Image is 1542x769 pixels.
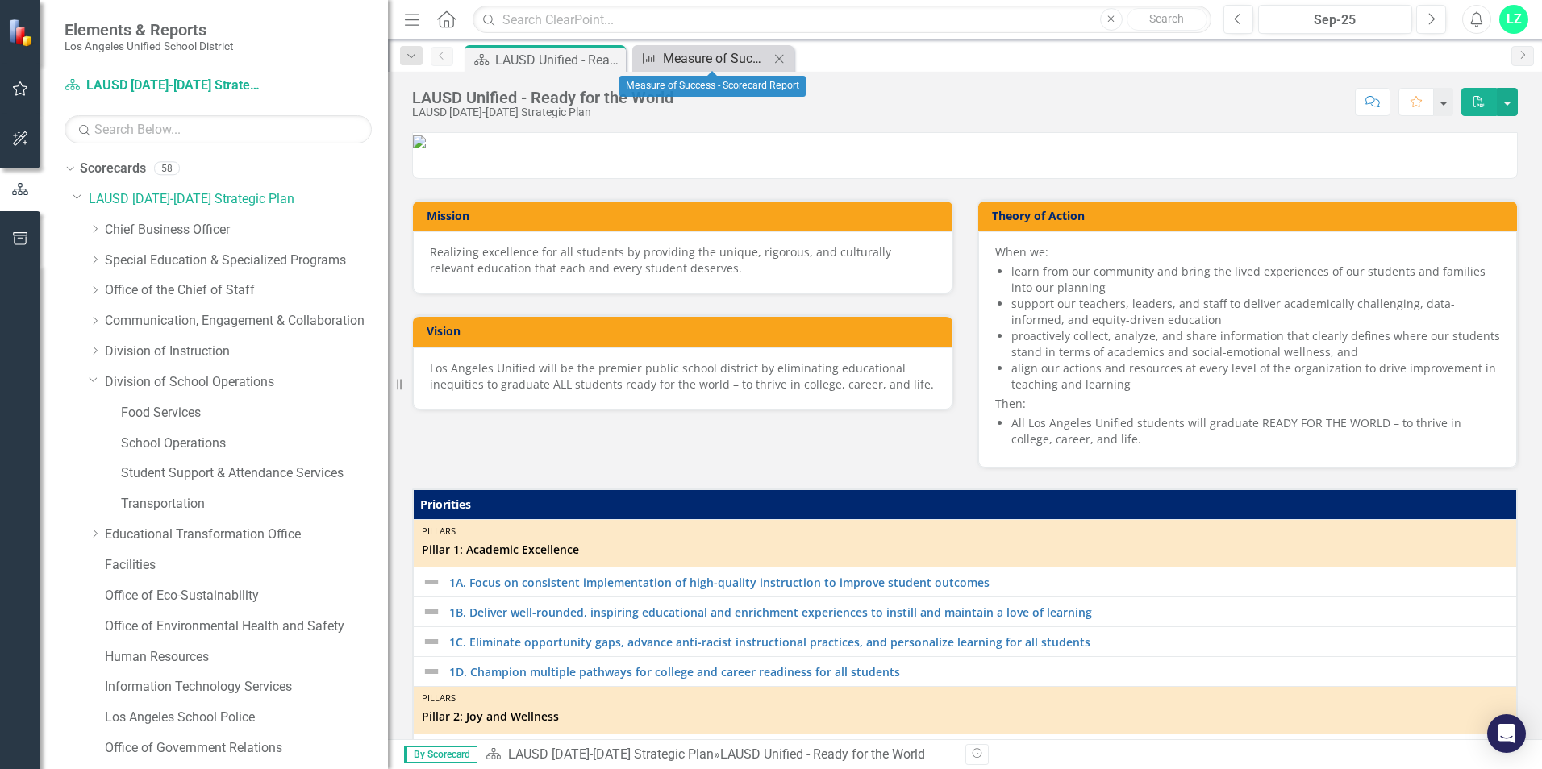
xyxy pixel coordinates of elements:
[636,48,769,69] a: Measure of Success - Scorecard Report
[105,526,388,544] a: Educational Transformation Office
[105,648,388,667] a: Human Resources
[105,221,388,239] a: Chief Business Officer
[105,312,388,330] a: Communication, Engagement & Collaboration
[449,576,1508,588] a: 1A. Focus on consistent implementation of high-quality instruction to improve student outcomes
[995,244,1501,447] div: Then:
[427,210,944,222] h3: Mission
[422,572,441,592] img: Not Defined
[1011,360,1501,393] li: align our actions and resources at every level of the organization to drive improvement in teachi...
[430,244,936,276] div: Realizing excellence for all students by providing the unique, rigorous, and culturally relevant ...
[65,39,233,52] small: Los Angeles Unified School District
[121,495,388,513] a: Transportation
[422,709,1508,725] span: Pillar 2: Joy and Wellness
[995,244,1048,260] span: When we:
[422,525,1508,538] div: Pillars
[663,48,769,69] div: Measure of Success - Scorecard Report
[427,325,944,337] h3: Vision
[1499,5,1528,34] button: LZ
[430,360,936,393] div: Los Angeles Unified will be the premier public school district by eliminating educational inequit...
[1487,714,1526,753] div: Open Intercom Messenger
[422,632,441,651] img: Not Defined
[1258,5,1412,34] button: Sep-25
[65,20,233,39] span: Elements & Reports
[105,678,388,696] a: Information Technology Services
[1127,8,1207,31] button: Search
[473,6,1211,34] input: Search ClearPoint...
[508,746,714,762] a: LAUSD [DATE]-[DATE] Strategic Plan
[619,76,806,97] div: Measure of Success - Scorecard Report
[1011,328,1501,360] li: proactively collect, analyze, and share information that clearly defines where our students stand...
[105,281,388,300] a: Office of the Chief of Staff
[121,434,388,453] a: School Operations
[1264,10,1407,30] div: Sep-25
[105,556,388,575] a: Facilities
[154,162,180,176] div: 58
[8,19,36,47] img: ClearPoint Strategy
[1149,12,1184,25] span: Search
[992,210,1510,222] h3: Theory of Action
[65,115,372,143] input: Search Below...
[121,464,388,483] a: Student Support & Attendance Services
[1011,415,1501,447] li: All Los Angeles Unified students will graduate READY FOR THE WORLD – to thrive in college, career...
[495,50,622,70] div: LAUSD Unified - Ready for the World
[105,343,388,361] a: Division of Instruction
[65,77,266,95] a: LAUSD [DATE]-[DATE] Strategic Plan
[105,739,388,758] a: Office of Government Relations
[121,404,388,422] a: Food Services
[89,190,388,209] a: LAUSD [DATE]-[DATE] Strategic Plan
[486,746,953,764] div: »
[105,587,388,605] a: Office of Eco-Sustainability
[1011,264,1501,296] li: learn from our community and bring the lived experiences of our students and families into our pl...
[105,251,388,270] a: Special Education & Specialized Programs
[413,135,426,148] img: LAUSD_combo_seal_wordmark%20v2.png
[449,606,1508,618] a: 1B. Deliver well-rounded, inspiring educational and enrichment experiences to instill and maintai...
[422,662,441,681] img: Not Defined
[422,692,1508,705] div: Pillars
[105,617,388,636] a: Office of Environmental Health and Safety
[449,636,1508,648] a: 1C. Eliminate opportunity gaps, advance anti-racist instructional practices, and personalize lear...
[412,106,673,118] div: LAUSD [DATE]-[DATE] Strategic Plan
[80,160,146,178] a: Scorecards
[404,746,477,763] span: By Scorecard
[720,746,925,762] div: LAUSD Unified - Ready for the World
[105,373,388,392] a: Division of School Operations
[1011,296,1501,328] li: support our teachers, leaders, and staff to deliver academically challenging, data-informed, and ...
[422,602,441,621] img: Not Defined
[449,666,1508,678] a: 1D. Champion multiple pathways for college and career readiness for all students
[412,89,673,106] div: LAUSD Unified - Ready for the World
[105,709,388,727] a: Los Angeles School Police
[422,542,1508,558] span: Pillar 1: Academic Excellence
